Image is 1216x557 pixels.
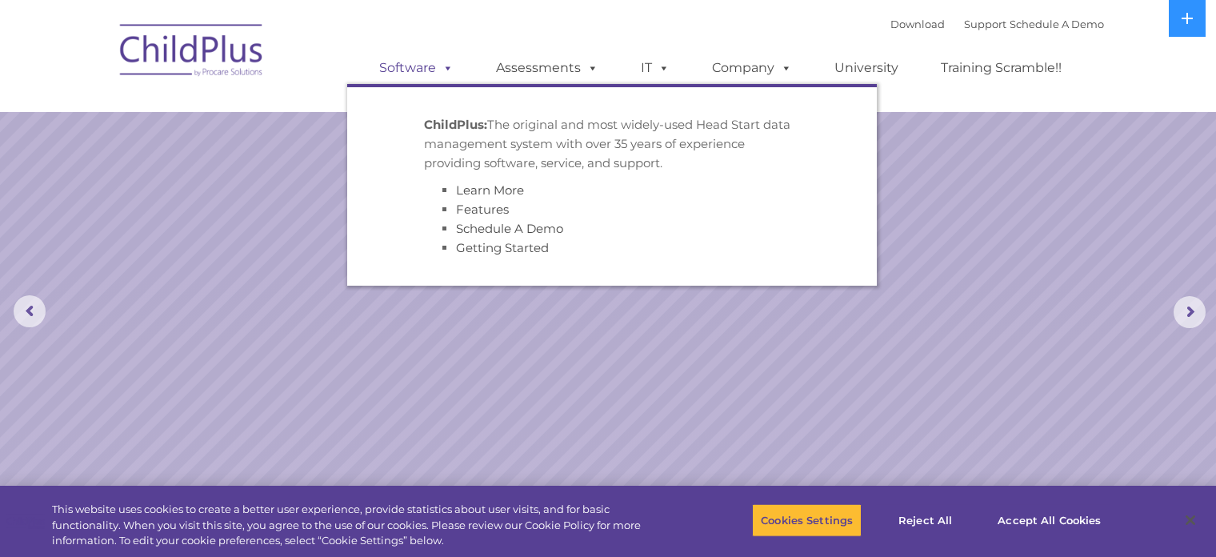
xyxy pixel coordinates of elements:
[456,202,509,217] a: Features
[363,52,470,84] a: Software
[818,52,914,84] a: University
[1010,18,1104,30] a: Schedule A Demo
[480,52,614,84] a: Assessments
[52,502,669,549] div: This website uses cookies to create a better user experience, provide statistics about user visit...
[989,503,1110,537] button: Accept All Cookies
[424,117,487,132] strong: ChildPlus:
[890,18,1104,30] font: |
[875,503,975,537] button: Reject All
[1173,503,1208,538] button: Close
[456,221,563,236] a: Schedule A Demo
[696,52,808,84] a: Company
[964,18,1006,30] a: Support
[424,115,800,173] p: The original and most widely-used Head Start data management system with over 35 years of experie...
[625,52,686,84] a: IT
[112,13,272,93] img: ChildPlus by Procare Solutions
[925,52,1078,84] a: Training Scramble!!
[222,171,290,183] span: Phone number
[752,503,862,537] button: Cookies Settings
[222,106,271,118] span: Last name
[890,18,945,30] a: Download
[456,240,549,255] a: Getting Started
[456,182,524,198] a: Learn More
